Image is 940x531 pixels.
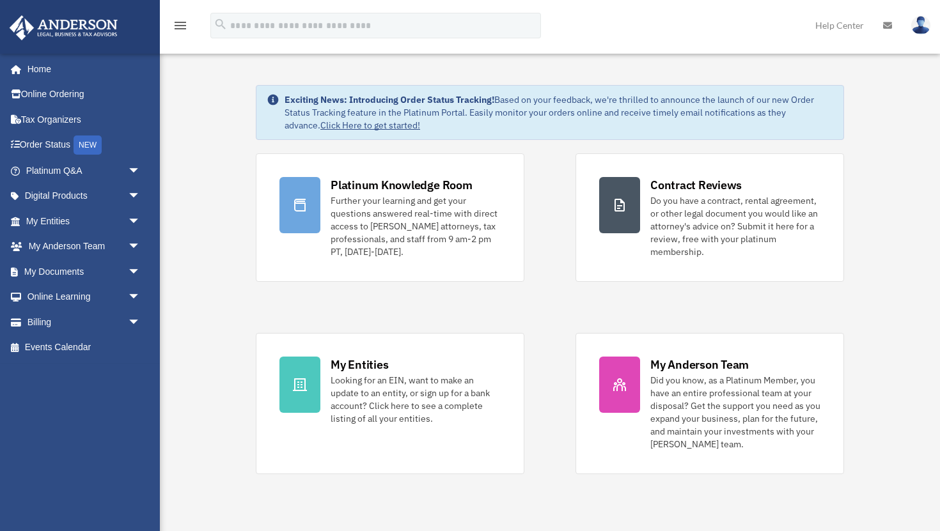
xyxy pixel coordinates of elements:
span: arrow_drop_down [128,183,153,210]
a: Online Learningarrow_drop_down [9,284,160,310]
strong: Exciting News: Introducing Order Status Tracking! [285,94,494,105]
span: arrow_drop_down [128,309,153,335]
div: Further your learning and get your questions answered real-time with direct access to [PERSON_NAM... [331,194,501,258]
div: Platinum Knowledge Room [331,177,473,193]
a: Platinum Knowledge Room Further your learning and get your questions answered real-time with dire... [256,153,524,282]
div: Looking for an EIN, want to make an update to an entity, or sign up for a bank account? Click her... [331,374,501,425]
a: Events Calendar [9,335,160,360]
a: My Entitiesarrow_drop_down [9,208,160,234]
a: Platinum Q&Aarrow_drop_down [9,158,160,183]
a: Contract Reviews Do you have a contract, rental agreement, or other legal document you would like... [576,153,844,282]
div: My Anderson Team [650,357,749,373]
a: Order StatusNEW [9,132,160,158]
a: My Documentsarrow_drop_down [9,259,160,284]
div: Based on your feedback, we're thrilled to announce the launch of our new Order Status Tracking fe... [285,93,833,132]
a: Digital Productsarrow_drop_down [9,183,160,209]
span: arrow_drop_down [128,259,153,285]
img: User Pic [911,16,930,35]
span: arrow_drop_down [128,284,153,311]
a: My Anderson Team Did you know, as a Platinum Member, you have an entire professional team at your... [576,333,844,474]
div: My Entities [331,357,388,373]
a: Tax Organizers [9,107,160,132]
a: Billingarrow_drop_down [9,309,160,335]
img: Anderson Advisors Platinum Portal [6,15,121,40]
span: arrow_drop_down [128,234,153,260]
i: menu [173,18,188,33]
span: arrow_drop_down [128,158,153,184]
a: My Anderson Teamarrow_drop_down [9,234,160,259]
a: Online Ordering [9,82,160,107]
i: search [214,17,228,31]
div: Contract Reviews [650,177,742,193]
span: arrow_drop_down [128,208,153,235]
div: Did you know, as a Platinum Member, you have an entire professional team at your disposal? Get th... [650,374,820,450]
div: NEW [74,135,102,155]
a: Home [9,56,153,82]
a: menu [173,22,188,33]
a: Click Here to get started! [320,119,420,131]
a: My Entities Looking for an EIN, want to make an update to an entity, or sign up for a bank accoun... [256,333,524,474]
div: Do you have a contract, rental agreement, or other legal document you would like an attorney's ad... [650,194,820,258]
